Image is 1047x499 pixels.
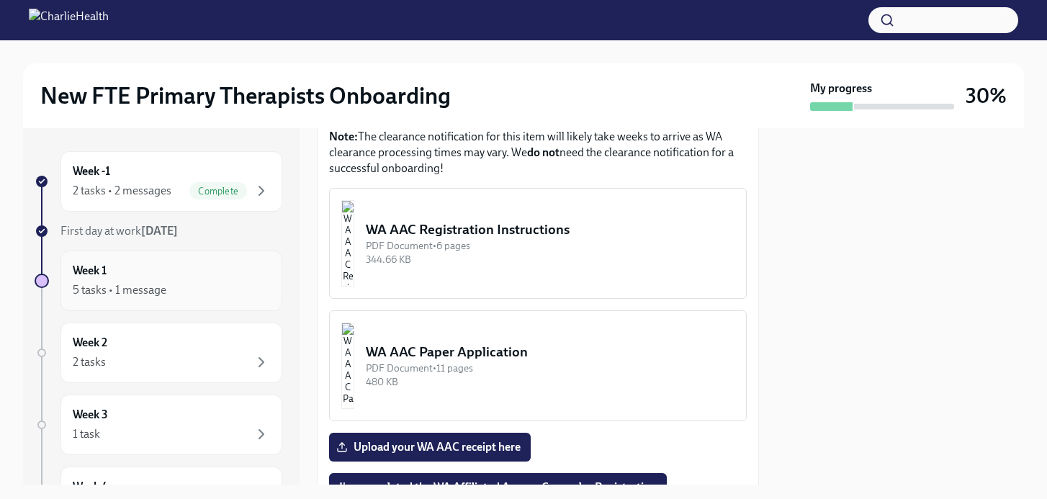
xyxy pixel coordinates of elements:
[35,151,282,212] a: Week -12 tasks • 2 messagesComplete
[810,81,872,96] strong: My progress
[339,440,521,454] span: Upload your WA AAC receipt here
[73,282,166,298] div: 5 tasks • 1 message
[527,145,560,159] strong: do not
[366,253,734,266] div: 344.66 KB
[73,335,107,351] h6: Week 2
[366,361,734,375] div: PDF Document • 11 pages
[73,407,108,423] h6: Week 3
[73,426,100,442] div: 1 task
[40,81,451,110] h2: New FTE Primary Therapists Onboarding
[189,186,247,197] span: Complete
[73,183,171,199] div: 2 tasks • 2 messages
[35,395,282,455] a: Week 31 task
[29,9,109,32] img: CharlieHealth
[73,163,110,179] h6: Week -1
[141,224,178,238] strong: [DATE]
[366,220,734,239] div: WA AAC Registration Instructions
[60,224,178,238] span: First day at work
[329,188,747,299] button: WA AAC Registration InstructionsPDF Document•6 pages344.66 KB
[35,323,282,383] a: Week 22 tasks
[366,343,734,361] div: WA AAC Paper Application
[341,323,354,409] img: WA AAC Paper Application
[73,263,107,279] h6: Week 1
[73,479,108,495] h6: Week 4
[329,433,531,462] label: Upload your WA AAC receipt here
[329,129,747,176] p: The clearance notification for this item will likely take weeks to arrive as WA clearance process...
[329,130,358,143] strong: Note:
[366,239,734,253] div: PDF Document • 6 pages
[366,375,734,389] div: 480 KB
[966,83,1007,109] h3: 30%
[341,200,354,287] img: WA AAC Registration Instructions
[339,480,657,495] span: I've completed the WA Affiliated Agency Counselor Registration
[329,310,747,421] button: WA AAC Paper ApplicationPDF Document•11 pages480 KB
[73,354,106,370] div: 2 tasks
[35,251,282,311] a: Week 15 tasks • 1 message
[35,223,282,239] a: First day at work[DATE]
